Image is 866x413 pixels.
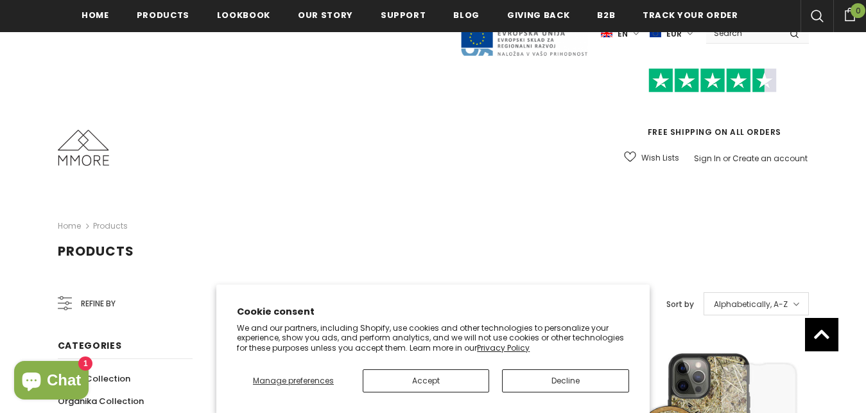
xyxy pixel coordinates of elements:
[137,9,189,21] span: Products
[723,153,731,164] span: or
[601,28,612,39] img: i-lang-1.png
[694,153,721,164] a: Sign In
[298,9,353,21] span: Our Story
[381,9,426,21] span: support
[666,28,682,40] span: EUR
[10,361,92,403] inbox-online-store-chat: Shopify online store chat
[502,369,629,392] button: Decline
[624,146,679,169] a: Wish Lists
[93,220,128,231] a: Products
[81,297,116,311] span: Refine by
[833,6,866,21] a: 0
[666,298,694,311] label: Sort by
[58,373,130,385] span: Wood Collection
[58,130,109,166] img: MMORE Cases
[851,3,865,18] span: 0
[58,367,130,390] a: Wood Collection
[58,395,144,407] span: Organika Collection
[616,92,809,126] iframe: Customer reviews powered by Trustpilot
[477,342,530,353] a: Privacy Policy
[237,369,349,392] button: Manage preferences
[618,28,628,40] span: en
[58,339,122,352] span: Categories
[460,28,588,39] a: Javni Razpis
[507,9,569,21] span: Giving back
[58,390,144,412] a: Organika Collection
[714,298,788,311] span: Alphabetically, A-Z
[648,68,777,93] img: Trust Pilot Stars
[616,74,809,137] span: FREE SHIPPING ON ALL ORDERS
[82,9,109,21] span: Home
[453,9,480,21] span: Blog
[641,152,679,164] span: Wish Lists
[732,153,808,164] a: Create an account
[253,375,334,386] span: Manage preferences
[706,24,780,42] input: Search Site
[58,242,134,260] span: Products
[237,323,629,353] p: We and our partners, including Shopify, use cookies and other technologies to personalize your ex...
[597,9,615,21] span: B2B
[58,218,81,234] a: Home
[363,369,490,392] button: Accept
[643,9,738,21] span: Track your order
[460,10,588,57] img: Javni Razpis
[237,305,629,319] h2: Cookie consent
[217,9,270,21] span: Lookbook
